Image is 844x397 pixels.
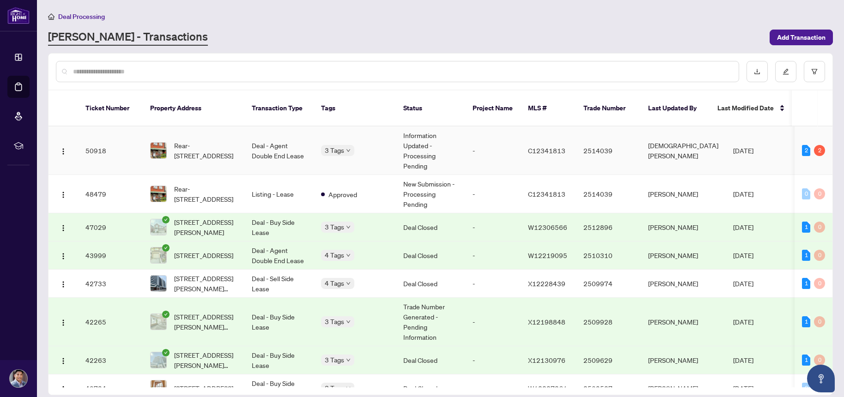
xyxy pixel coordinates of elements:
[811,68,818,75] span: filter
[56,143,71,158] button: Logo
[60,319,67,326] img: Logo
[641,241,726,270] td: [PERSON_NAME]
[174,383,233,393] span: [STREET_ADDRESS]
[346,253,351,258] span: down
[528,190,565,198] span: C12341813
[814,355,825,366] div: 0
[244,298,314,346] td: Deal - Buy Side Lease
[325,278,344,289] span: 4 Tags
[733,356,753,364] span: [DATE]
[78,346,143,374] td: 42263
[78,270,143,298] td: 42733
[802,278,810,289] div: 1
[174,250,233,260] span: [STREET_ADDRESS]
[78,175,143,213] td: 48479
[576,213,641,241] td: 2512896
[244,90,314,126] th: Transaction Type
[56,248,71,263] button: Logo
[465,241,521,270] td: -
[325,145,344,156] span: 3 Tags
[528,146,565,155] span: C12341813
[244,126,314,175] td: Deal - Agent Double End Lease
[733,279,753,288] span: [DATE]
[802,145,810,156] div: 2
[754,68,760,75] span: download
[346,225,351,229] span: down
[60,253,67,260] img: Logo
[465,346,521,374] td: -
[576,241,641,270] td: 2510310
[151,314,166,330] img: thumbnail-img
[576,175,641,213] td: 2514039
[60,281,67,288] img: Logo
[733,190,753,198] span: [DATE]
[814,188,825,199] div: 0
[56,381,71,396] button: Logo
[58,12,105,21] span: Deal Processing
[641,126,726,175] td: [DEMOGRAPHIC_DATA][PERSON_NAME]
[802,383,810,394] div: 0
[770,30,833,45] button: Add Transaction
[162,216,170,223] span: check-circle
[174,350,237,370] span: [STREET_ADDRESS][PERSON_NAME][PERSON_NAME]
[162,349,170,356] span: check-circle
[802,222,810,233] div: 1
[576,298,641,346] td: 2509928
[576,270,641,298] td: 2509974
[465,90,521,126] th: Project Name
[346,358,351,362] span: down
[78,90,143,126] th: Ticket Number
[802,316,810,327] div: 1
[56,314,71,329] button: Logo
[465,126,521,175] td: -
[465,298,521,346] td: -
[346,386,351,391] span: down
[244,175,314,213] td: Listing - Lease
[641,175,726,213] td: [PERSON_NAME]
[244,270,314,298] td: Deal - Sell Side Lease
[396,298,465,346] td: Trade Number Generated - Pending Information
[528,223,567,231] span: W12306566
[56,276,71,291] button: Logo
[78,126,143,175] td: 50918
[641,298,726,346] td: [PERSON_NAME]
[802,188,810,199] div: 0
[814,145,825,156] div: 2
[396,175,465,213] td: New Submission - Processing Pending
[162,311,170,318] span: check-circle
[143,90,244,126] th: Property Address
[60,224,67,232] img: Logo
[244,213,314,241] td: Deal - Buy Side Lease
[396,213,465,241] td: Deal Closed
[325,222,344,232] span: 3 Tags
[576,126,641,175] td: 2514039
[710,90,793,126] th: Last Modified Date
[56,186,71,201] button: Logo
[528,356,565,364] span: X12130976
[807,365,835,392] button: Open asap
[244,346,314,374] td: Deal - Buy Side Lease
[78,298,143,346] td: 42265
[151,247,166,263] img: thumbnail-img
[783,68,789,75] span: edit
[641,346,726,374] td: [PERSON_NAME]
[78,213,143,241] td: 47029
[733,318,753,326] span: [DATE]
[733,223,753,231] span: [DATE]
[396,126,465,175] td: Information Updated - Processing Pending
[10,370,27,387] img: Profile Icon
[733,146,753,155] span: [DATE]
[814,250,825,261] div: 0
[814,222,825,233] div: 0
[802,355,810,366] div: 1
[151,186,166,202] img: thumbnail-img
[151,352,166,368] img: thumbnail-img
[325,316,344,327] span: 3 Tags
[641,270,726,298] td: [PERSON_NAME]
[528,251,567,259] span: W12219095
[151,276,166,291] img: thumbnail-img
[465,175,521,213] td: -
[346,281,351,286] span: down
[814,278,825,289] div: 0
[804,61,825,82] button: filter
